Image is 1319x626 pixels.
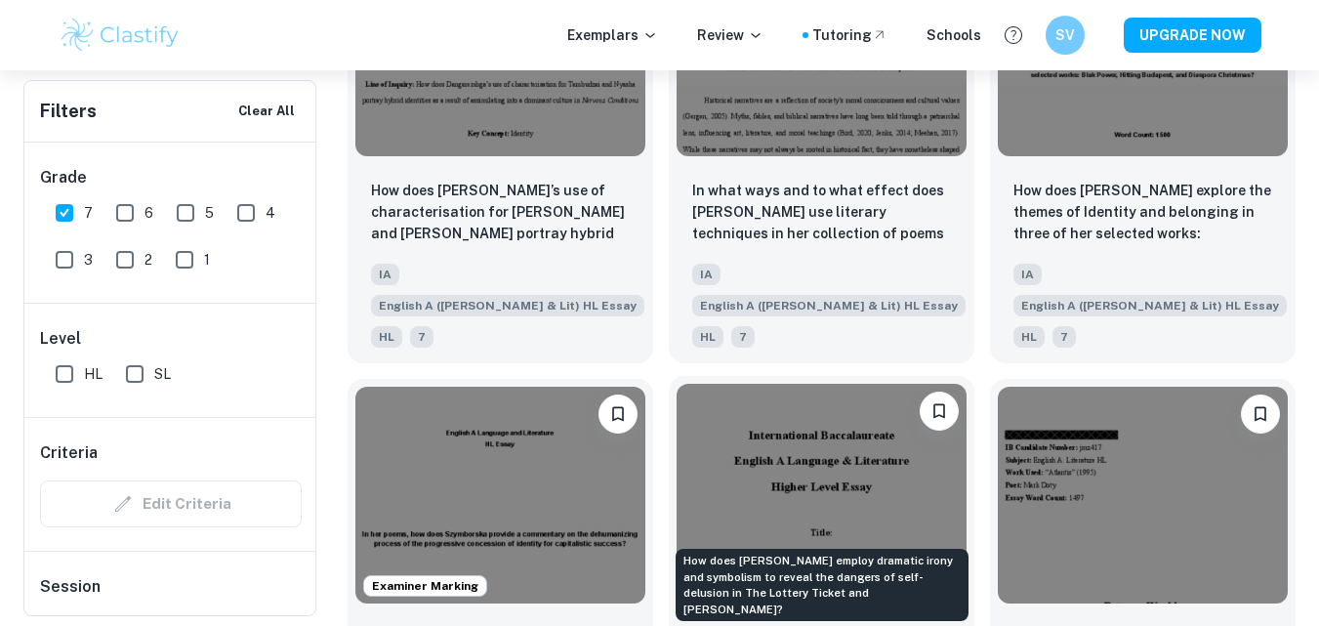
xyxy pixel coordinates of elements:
h6: Criteria [40,441,98,465]
span: 7 [84,202,93,224]
p: Review [697,24,763,46]
span: 7 [1052,326,1076,348]
span: 7 [410,326,433,348]
img: English A (Lang & Lit) HL Essay IA example thumbnail: In her poems, how does Szymborska provid [355,387,645,605]
span: 6 [144,202,153,224]
span: 1 [204,249,210,271]
span: HL [371,326,402,348]
h6: SV [1053,24,1076,46]
img: Clastify logo [59,16,183,55]
img: English A (Lang & Lit) HL Essay IA example thumbnail: How does Anton Chekhov employ dramatic i [677,384,967,602]
h6: Grade [40,166,302,189]
span: IA [1013,264,1042,285]
p: Exemplars [567,24,658,46]
span: SL [154,363,171,385]
img: English A (Lang & Lit) HL Essay IA example thumbnail: How does Mark Doty explore the concept o [998,387,1288,605]
span: HL [84,363,103,385]
span: 5 [205,202,214,224]
button: UPGRADE NOW [1124,18,1261,53]
div: Criteria filters are unavailable when searching by topic [40,480,302,527]
h6: Filters [40,98,97,125]
a: Tutoring [812,24,887,46]
div: How does [PERSON_NAME] employ dramatic irony and symbolism to reveal the dangers of self-delusion... [676,549,969,621]
p: How does Dangarembga’s use of characterisation for Tambudzai and Nyasha portray hybrid identities... [371,180,630,246]
span: 2 [144,249,152,271]
a: Schools [927,24,981,46]
button: Bookmark [598,395,638,434]
span: Examiner Marking [364,577,486,595]
span: 4 [266,202,275,224]
span: HL [1013,326,1045,348]
span: English A ([PERSON_NAME] & Lit) HL Essay [1013,295,1287,316]
span: IA [371,264,399,285]
span: English A ([PERSON_NAME] & Lit) HL Essay [371,295,644,316]
span: English A ([PERSON_NAME] & Lit) HL Essay [692,295,966,316]
span: 3 [84,249,93,271]
span: 7 [731,326,755,348]
p: How does NoViolet Bulawayo explore the themes of Identity and belonging in three of her selected ... [1013,180,1272,246]
button: Clear All [233,97,300,126]
button: Bookmark [1241,395,1280,434]
span: IA [692,264,721,285]
p: In what ways and to what effect does Duffy use literary techniques in her collection of poems The... [692,180,951,246]
h6: Session [40,575,302,614]
span: HL [692,326,723,348]
h6: Level [40,327,302,351]
button: Bookmark [920,392,959,431]
button: Help and Feedback [997,19,1030,52]
button: SV [1046,16,1085,55]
